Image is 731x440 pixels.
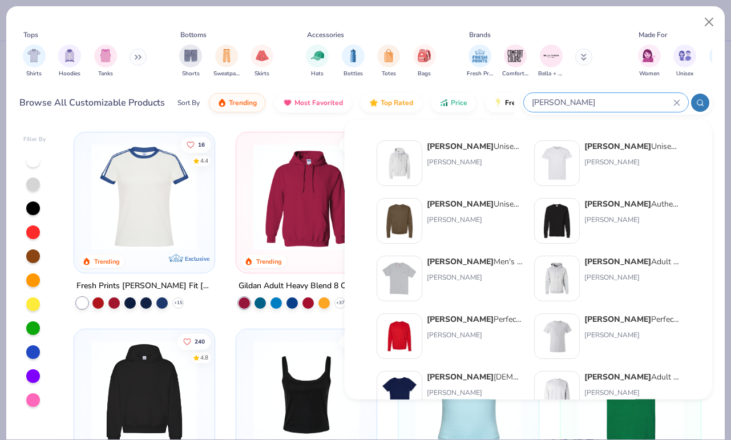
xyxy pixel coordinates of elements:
div: [PERSON_NAME] [427,215,523,225]
div: Perfect-T T-Shirt [584,313,680,325]
button: Most Favorited [274,93,352,112]
button: filter button [413,45,436,78]
img: e5540c4d-e74a-4e58-9a52-192fe86bec9f [86,144,203,250]
img: Skirts Image [256,49,269,62]
strong: [PERSON_NAME] [584,199,651,209]
button: Price [431,93,476,112]
img: Women Image [643,49,656,62]
span: Top Rated [381,98,413,107]
strong: [PERSON_NAME] [427,256,494,267]
img: most_fav.gif [283,98,292,107]
span: Bottles [344,70,363,78]
span: + 37 [336,300,345,306]
strong: [PERSON_NAME] [584,141,651,152]
span: Fresh Prints [467,70,493,78]
span: Sweatpants [213,70,240,78]
span: Trending [229,98,257,107]
div: 4.8 [200,353,208,362]
div: [PERSON_NAME] [427,330,523,340]
span: Shirts [26,70,42,78]
div: Accessories [307,30,344,40]
div: filter for Sweatpants [213,45,240,78]
img: Shorts Image [184,49,197,62]
img: TopRated.gif [369,98,378,107]
span: Women [639,70,660,78]
span: Bags [418,70,431,78]
div: Adult 9.7 Oz. Ultimate Cotton 90/10 Pullover Hood [584,256,680,268]
div: Authentic Long Sleeve Pocket T-Shirt [584,198,680,210]
span: Price [451,98,467,107]
strong: [PERSON_NAME] [584,372,651,382]
img: Shirts Image [27,49,41,62]
span: Totes [382,70,396,78]
strong: [PERSON_NAME] [427,141,494,152]
div: filter for Shorts [179,45,202,78]
div: filter for Totes [377,45,400,78]
div: Men's Authentic-T Pocket T-Shirt [427,256,523,268]
div: Gildan Adult Heavy Blend 8 Oz. 50/50 Hooded Sweatshirt [239,279,374,293]
div: filter for Shirts [23,45,46,78]
div: filter for Skirts [251,45,273,78]
img: c54a2bb8-1e6f-4403-9aaa-e6642aa83a35 [539,376,575,411]
span: Comfort Colors [502,70,528,78]
div: filter for Bottles [342,45,365,78]
div: Perfect Fleece Crewneck Sweatshirt [427,313,523,325]
span: Tanks [98,70,113,78]
img: Tanks Image [99,49,112,62]
button: filter button [306,45,329,78]
img: Totes Image [382,49,395,62]
div: filter for Bags [413,45,436,78]
span: Hoodies [59,70,80,78]
strong: [PERSON_NAME] [427,372,494,382]
span: Unisex [676,70,693,78]
span: Hats [311,70,324,78]
button: filter button [58,45,81,78]
div: 4.4 [200,156,208,165]
div: Unisex 7.8 Oz. Ecosmart 50/50 Crewneck Sweatshirt [427,198,523,210]
img: 320fca98-01a5-4302-891c-9439718fb286 [539,318,575,354]
input: Try "T-Shirt" [531,96,673,109]
div: Fresh Prints [PERSON_NAME] Fit [PERSON_NAME] Shirt with Stripes [76,279,212,293]
img: Bella + Canvas Image [543,47,560,64]
img: Bottles Image [347,49,360,62]
img: Hats Image [311,49,324,62]
img: Fresh Prints Image [471,47,488,64]
span: Fresh Prints Flash [505,98,564,107]
button: Fresh Prints Flash [485,93,617,112]
div: [DEMOGRAPHIC_DATA]' Essential-T T-Shirt [427,371,523,383]
span: 240 [195,338,205,344]
div: filter for Comfort Colors [502,45,528,78]
img: d838542b-6699-4cc9-a582-7e5a94392221 [539,261,575,296]
div: [PERSON_NAME] [584,330,680,340]
img: d3f5be60-062c-44a9-a43a-dae700a0d77f [382,261,417,296]
div: Sort By [177,98,200,108]
strong: [PERSON_NAME] [584,314,651,325]
div: [PERSON_NAME] [584,215,680,225]
div: [PERSON_NAME] [427,387,523,398]
button: filter button [251,45,273,78]
div: [PERSON_NAME] [427,272,523,282]
div: [PERSON_NAME] [584,387,680,398]
span: Most Favorited [294,98,343,107]
span: Skirts [255,70,269,78]
img: b1c750a3-7eee-44e0-9f67-e9dbfdf248d8 [539,146,575,181]
div: [PERSON_NAME] [584,157,680,167]
button: Like [177,333,211,349]
span: 16 [198,142,205,147]
div: filter for Bella + Canvas [538,45,564,78]
button: filter button [502,45,528,78]
button: filter button [342,45,365,78]
img: 01756b78-01f6-4cc6-8d8a-3c30c1a0c8ac [248,144,365,250]
button: filter button [377,45,400,78]
span: Bella + Canvas [538,70,564,78]
strong: [PERSON_NAME] [584,256,651,267]
div: filter for Fresh Prints [467,45,493,78]
div: Tops [23,30,38,40]
div: Bottoms [180,30,207,40]
img: Comfort Colors Image [507,47,524,64]
img: trending.gif [217,98,227,107]
button: Unlike [340,333,373,349]
div: Adult 9.7 Oz. Ultimate Cotton 90/10 Fleece Crew [584,371,680,383]
button: filter button [179,45,202,78]
button: filter button [213,45,240,78]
